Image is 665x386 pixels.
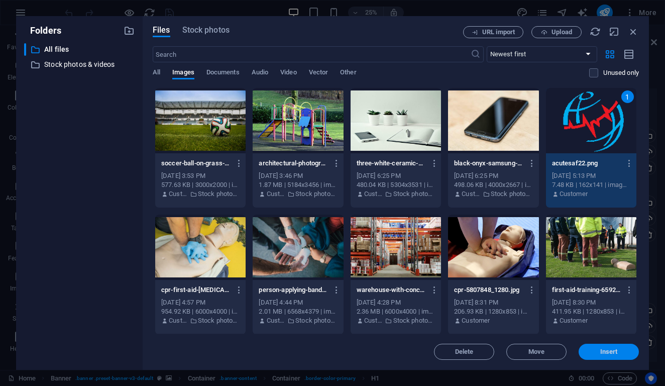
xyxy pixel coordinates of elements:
div: 206.93 KB | 1280x853 | image/jpeg [454,307,532,316]
input: Search [153,46,471,62]
div: [DATE] 8:30 PM [552,298,630,307]
span: All [153,66,160,80]
button: Move [506,344,567,360]
p: black-onyx-samsung-galaxy-s7-edge.jpeg [454,159,523,168]
div: By: Customer | Folder: Stock photos & videos [161,316,240,325]
div: 498.06 KB | 4000x2667 | image/jpeg [454,180,532,189]
div: By: Customer | Folder: Stock photos & videos [161,189,240,199]
span: Images [172,66,194,80]
div: 1.87 MB | 5184x3456 | image/jpeg [259,180,337,189]
p: warehouse-with-concrete-floors.jpeg [357,285,426,295]
div: [DATE] 8:31 PM [454,298,532,307]
p: Customer [560,316,588,325]
div: 2.01 MB | 6568x4379 | image/jpeg [259,307,337,316]
div: [DATE] 5:13 PM [552,171,630,180]
span: Insert [600,349,618,355]
button: URL import [463,26,523,38]
p: Stock photos & videos [295,189,338,199]
button: Insert [579,344,639,360]
div: [DATE] 4:57 PM [161,298,240,307]
p: Customer [560,189,588,199]
div: 480.04 KB | 5304x3531 | image/jpeg [357,180,435,189]
div: 2.36 MB | 6000x4000 | image/jpeg [357,307,435,316]
i: Close [628,26,639,37]
div: By: Customer | Folder: Stock photos & videos [454,189,532,199]
p: All files [44,44,116,55]
div: [DATE] 6:25 PM [357,171,435,180]
p: Customer [267,316,285,325]
span: Vector [309,66,328,80]
span: Video [280,66,296,80]
div: By: Customer | Folder: Stock photos & videos [357,316,435,325]
span: Documents [206,66,240,80]
p: Stock photos & videos [393,189,435,199]
p: soccer-ball-on-grass-field-during-daytime.jpeg [161,159,231,168]
div: 411.95 KB | 1280x853 | image/jpeg [552,307,630,316]
p: acutesaf22.png [552,159,621,168]
div: ​ [24,43,26,56]
span: Other [340,66,356,80]
p: Customer [364,316,382,325]
div: 7.48 KB | 162x141 | image/png [552,180,630,189]
p: cpr-5807848_1280.jpg [454,285,523,295]
div: By: Customer | Folder: Stock photos & videos [357,189,435,199]
div: By: Customer | Folder: Stock photos & videos [259,189,337,199]
div: Stock photos & videos [24,58,135,71]
p: Customer [462,316,490,325]
i: Create new folder [124,25,135,36]
p: Customer [169,316,187,325]
div: 954.92 KB | 6000x4000 | image/jpeg [161,307,240,316]
span: Upload [551,29,572,35]
p: Stock photos & videos [44,59,116,70]
button: Delete [434,344,494,360]
div: [DATE] 6:25 PM [454,171,532,180]
div: [DATE] 4:44 PM [259,298,337,307]
span: Move [528,349,544,355]
p: Customer [169,189,187,199]
p: Stock photos & videos [295,316,338,325]
p: architectural-photography-of-playground.jpeg [259,159,328,168]
p: cpr-first-aid-[MEDICAL_DATA]-adult-pierwsza-pomoc-ratowanie-ycia.jpeg [161,285,231,295]
p: three-white-ceramic-pots-with-green-leaf-plants-near-open-notebook-with-click-pen-on-top.jpeg [357,159,426,168]
p: first-aid-training-6592367_1280.jpg [552,285,621,295]
span: Delete [455,349,474,355]
p: person-applying-bandage-on-another-person-s-hand.jpeg [259,285,328,295]
div: [DATE] 4:28 PM [357,298,435,307]
p: Displays only files that are not in use on the website. Files added during this session can still... [603,68,639,77]
p: Customer [267,189,285,199]
div: [DATE] 3:46 PM [259,171,337,180]
p: Folders [24,24,61,37]
span: URL import [482,29,515,35]
span: Stock photos [182,24,230,36]
span: Audio [252,66,268,80]
p: Stock photos & videos [491,189,533,199]
p: Stock photos & videos [198,189,240,199]
div: [DATE] 3:53 PM [161,171,240,180]
p: Stock photos & videos [393,316,435,325]
p: Customer [364,189,382,199]
div: 577.63 KB | 3000x2000 | image/jpeg [161,180,240,189]
i: Reload [590,26,601,37]
span: Files [153,24,170,36]
button: Upload [531,26,582,38]
p: Customer [462,189,480,199]
div: 1 [621,90,634,103]
p: Stock photos & videos [198,316,240,325]
i: Minimize [609,26,620,37]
